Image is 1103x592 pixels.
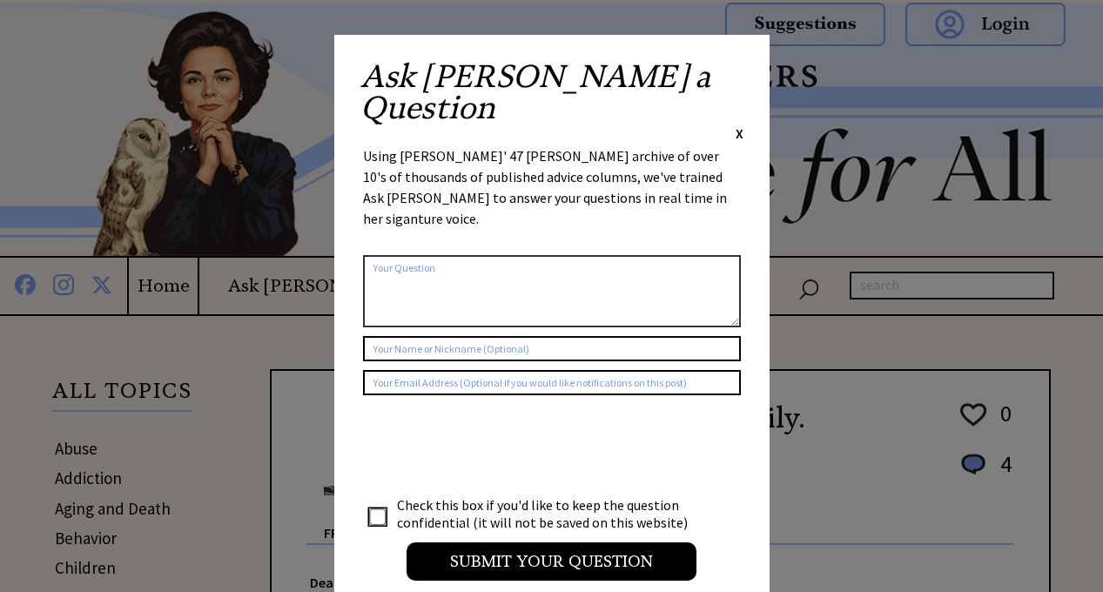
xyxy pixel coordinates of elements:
input: Your Name or Nickname (Optional) [363,336,741,361]
span: X [736,124,743,142]
iframe: reCAPTCHA [363,413,628,481]
td: Check this box if you'd like to keep the question confidential (it will not be saved on this webs... [396,495,704,532]
input: Your Email Address (Optional if you would like notifications on this post) [363,370,741,395]
div: Using [PERSON_NAME]' 47 [PERSON_NAME] archive of over 10's of thousands of published advice colum... [363,145,741,246]
h2: Ask [PERSON_NAME] a Question [360,61,743,124]
input: Submit your Question [407,542,696,581]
